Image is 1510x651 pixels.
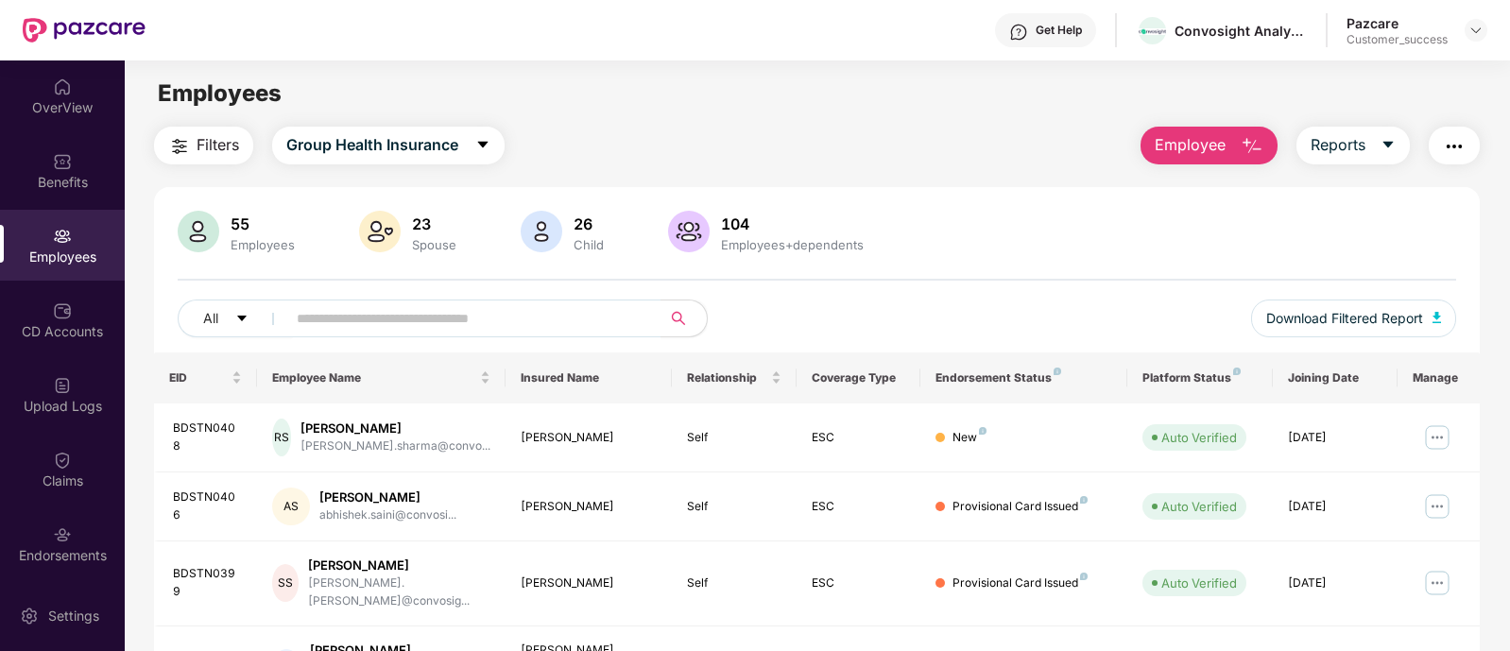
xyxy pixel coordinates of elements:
img: manageButton [1422,422,1452,453]
img: svg+xml;base64,PHN2ZyB4bWxucz0iaHR0cDovL3d3dy53My5vcmcvMjAwMC9zdmciIHdpZHRoPSI4IiBoZWlnaHQ9IjgiIH... [1233,368,1241,375]
div: Employees [227,237,299,252]
span: Filters [197,133,239,157]
div: Provisional Card Issued [952,498,1088,516]
div: [PERSON_NAME] [521,498,656,516]
span: caret-down [475,137,490,154]
div: Settings [43,607,105,625]
img: svg+xml;base64,PHN2ZyBpZD0iVXBsb2FkX0xvZ3MiIGRhdGEtbmFtZT0iVXBsb2FkIExvZ3MiIHhtbG5zPSJodHRwOi8vd3... [53,376,72,395]
th: Joining Date [1273,352,1398,403]
button: Reportscaret-down [1296,127,1410,164]
img: svg+xml;base64,PHN2ZyBpZD0iRW5kb3JzZW1lbnRzIiB4bWxucz0iaHR0cDovL3d3dy53My5vcmcvMjAwMC9zdmciIHdpZH... [53,525,72,544]
span: search [661,311,697,326]
img: manageButton [1422,568,1452,598]
div: ESC [812,574,906,592]
img: svg+xml;base64,PHN2ZyB4bWxucz0iaHR0cDovL3d3dy53My5vcmcvMjAwMC9zdmciIHdpZHRoPSI4IiBoZWlnaHQ9IjgiIH... [1080,496,1088,504]
div: Convosight Analytics Private Limited [1175,22,1307,40]
div: RS [272,419,291,456]
div: [DATE] [1288,498,1382,516]
div: Spouse [408,237,460,252]
img: svg+xml;base64,PHN2ZyBpZD0iSGVscC0zMngzMiIgeG1sbnM9Imh0dHA6Ly93d3cudzMub3JnLzIwMDAvc3ZnIiB3aWR0aD... [1009,23,1028,42]
img: Convo%20Logo.png [1139,28,1166,35]
button: Filters [154,127,253,164]
th: Coverage Type [797,352,921,403]
div: 23 [408,214,460,233]
span: EID [169,370,229,385]
img: svg+xml;base64,PHN2ZyB4bWxucz0iaHR0cDovL3d3dy53My5vcmcvMjAwMC9zdmciIHhtbG5zOnhsaW5rPSJodHRwOi8vd3... [178,211,219,252]
img: svg+xml;base64,PHN2ZyB4bWxucz0iaHR0cDovL3d3dy53My5vcmcvMjAwMC9zdmciIHdpZHRoPSI4IiBoZWlnaHQ9IjgiIH... [1080,573,1088,580]
div: 26 [570,214,608,233]
div: Customer_success [1347,32,1448,47]
div: Employees+dependents [717,237,867,252]
div: [PERSON_NAME] [308,557,490,574]
div: ESC [812,498,906,516]
img: svg+xml;base64,PHN2ZyB4bWxucz0iaHR0cDovL3d3dy53My5vcmcvMjAwMC9zdmciIHhtbG5zOnhsaW5rPSJodHRwOi8vd3... [1433,312,1442,323]
span: Relationship [687,370,767,385]
img: svg+xml;base64,PHN2ZyBpZD0iQ2xhaW0iIHhtbG5zPSJodHRwOi8vd3d3LnczLm9yZy8yMDAwL3N2ZyIgd2lkdGg9IjIwIi... [53,451,72,470]
img: svg+xml;base64,PHN2ZyB4bWxucz0iaHR0cDovL3d3dy53My5vcmcvMjAwMC9zdmciIHdpZHRoPSIyNCIgaGVpZ2h0PSIyNC... [168,135,191,158]
img: svg+xml;base64,PHN2ZyB4bWxucz0iaHR0cDovL3d3dy53My5vcmcvMjAwMC9zdmciIHdpZHRoPSI4IiBoZWlnaHQ9IjgiIH... [1054,368,1061,375]
img: svg+xml;base64,PHN2ZyB4bWxucz0iaHR0cDovL3d3dy53My5vcmcvMjAwMC9zdmciIHhtbG5zOnhsaW5rPSJodHRwOi8vd3... [521,211,562,252]
div: Auto Verified [1161,428,1237,447]
span: caret-down [235,312,249,327]
div: New [952,429,987,447]
th: Insured Name [506,352,671,403]
div: [PERSON_NAME].sharma@convo... [300,437,490,455]
div: Child [570,237,608,252]
div: [PERSON_NAME] [300,420,490,437]
span: Employee Name [272,370,476,385]
div: Self [687,574,781,592]
img: svg+xml;base64,PHN2ZyBpZD0iQmVuZWZpdHMiIHhtbG5zPSJodHRwOi8vd3d3LnczLm9yZy8yMDAwL3N2ZyIgd2lkdGg9Ij... [53,152,72,171]
div: 104 [717,214,867,233]
img: svg+xml;base64,PHN2ZyB4bWxucz0iaHR0cDovL3d3dy53My5vcmcvMjAwMC9zdmciIHhtbG5zOnhsaW5rPSJodHRwOi8vd3... [668,211,710,252]
div: BDSTN0399 [173,565,243,601]
span: Reports [1311,133,1365,157]
img: manageButton [1422,491,1452,522]
img: svg+xml;base64,PHN2ZyBpZD0iRHJvcGRvd24tMzJ4MzIiIHhtbG5zPSJodHRwOi8vd3d3LnczLm9yZy8yMDAwL3N2ZyIgd2... [1468,23,1484,38]
div: SS [272,564,299,602]
div: abhishek.saini@convosi... [319,506,456,524]
div: [PERSON_NAME].[PERSON_NAME]@convosig... [308,574,490,610]
div: [PERSON_NAME] [319,488,456,506]
div: Endorsement Status [935,370,1112,385]
div: [PERSON_NAME] [521,574,656,592]
img: svg+xml;base64,PHN2ZyBpZD0iU2V0dGluZy0yMHgyMCIgeG1sbnM9Imh0dHA6Ly93d3cudzMub3JnLzIwMDAvc3ZnIiB3aW... [20,607,39,625]
span: caret-down [1381,137,1396,154]
div: Platform Status [1142,370,1258,385]
span: Employees [158,79,282,107]
div: Pazcare [1347,14,1448,32]
span: All [203,308,218,329]
div: BDSTN0406 [173,488,243,524]
img: svg+xml;base64,PHN2ZyB4bWxucz0iaHR0cDovL3d3dy53My5vcmcvMjAwMC9zdmciIHhtbG5zOnhsaW5rPSJodHRwOi8vd3... [1241,135,1263,158]
img: svg+xml;base64,PHN2ZyBpZD0iQ0RfQWNjb3VudHMiIGRhdGEtbmFtZT0iQ0QgQWNjb3VudHMiIHhtbG5zPSJodHRwOi8vd3... [53,301,72,320]
div: [DATE] [1288,574,1382,592]
div: Auto Verified [1161,574,1237,592]
img: svg+xml;base64,PHN2ZyB4bWxucz0iaHR0cDovL3d3dy53My5vcmcvMjAwMC9zdmciIHhtbG5zOnhsaW5rPSJodHRwOi8vd3... [359,211,401,252]
th: Relationship [672,352,797,403]
span: Group Health Insurance [286,133,458,157]
img: svg+xml;base64,PHN2ZyBpZD0iSG9tZSIgeG1sbnM9Imh0dHA6Ly93d3cudzMub3JnLzIwMDAvc3ZnIiB3aWR0aD0iMjAiIG... [53,77,72,96]
img: svg+xml;base64,PHN2ZyBpZD0iRW1wbG95ZWVzIiB4bWxucz0iaHR0cDovL3d3dy53My5vcmcvMjAwMC9zdmciIHdpZHRoPS... [53,227,72,246]
th: Manage [1398,352,1481,403]
div: AS [272,488,310,525]
div: [PERSON_NAME] [521,429,656,447]
div: Self [687,429,781,447]
div: ESC [812,429,906,447]
th: Employee Name [257,352,506,403]
div: BDSTN0408 [173,420,243,455]
div: Get Help [1036,23,1082,38]
button: Download Filtered Report [1251,300,1457,337]
span: Download Filtered Report [1266,308,1423,329]
div: [DATE] [1288,429,1382,447]
div: Self [687,498,781,516]
div: 55 [227,214,299,233]
img: svg+xml;base64,PHN2ZyB4bWxucz0iaHR0cDovL3d3dy53My5vcmcvMjAwMC9zdmciIHdpZHRoPSIyNCIgaGVpZ2h0PSIyNC... [1443,135,1466,158]
img: New Pazcare Logo [23,18,146,43]
button: Group Health Insurancecaret-down [272,127,505,164]
div: Auto Verified [1161,497,1237,516]
button: Allcaret-down [178,300,293,337]
button: search [661,300,708,337]
th: EID [154,352,258,403]
span: Employee [1155,133,1226,157]
button: Employee [1141,127,1278,164]
div: Provisional Card Issued [952,574,1088,592]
